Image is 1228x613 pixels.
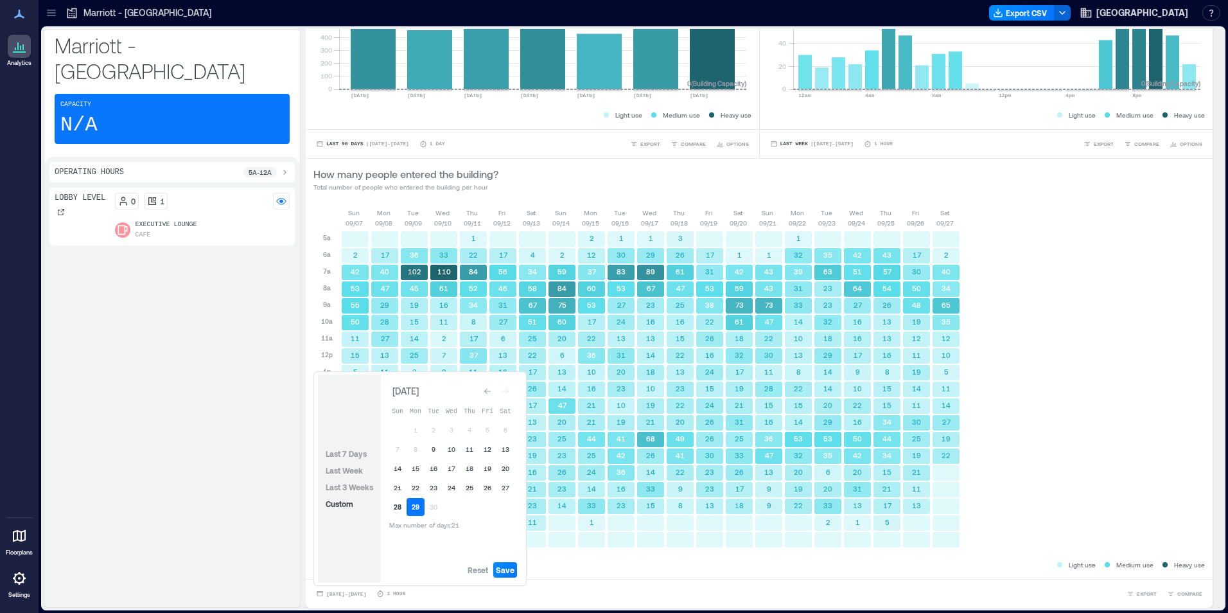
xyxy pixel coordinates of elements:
p: Sun [555,208,566,218]
text: 40 [380,267,389,276]
text: 2 [560,251,565,259]
text: 13 [646,334,655,342]
tspan: 20 [778,62,785,70]
button: 23 [425,479,443,497]
p: How many people entered the building? [313,166,498,182]
text: 8am [932,93,942,98]
button: 16 [425,459,443,477]
text: 36 [587,351,596,359]
text: 13 [882,334,891,342]
text: 4 [531,251,535,259]
text: 14 [794,317,803,326]
button: EXPORT [627,138,663,150]
button: 9 [425,440,443,458]
text: 27 [381,334,390,342]
p: 09/18 [671,218,688,228]
text: 45 [410,284,419,292]
text: 16 [676,317,685,326]
text: 1 [737,251,742,259]
text: 31 [617,351,626,359]
span: EXPORT [1094,140,1114,148]
text: 17 [381,251,390,259]
p: 09/24 [848,218,865,228]
p: 5a [323,233,331,243]
text: 12pm [999,93,1011,98]
p: Tue [821,208,832,218]
text: 32 [823,317,832,326]
text: 1 [649,234,653,242]
text: 25 [410,351,419,359]
p: 1 Hour [874,140,893,148]
text: 8 [471,317,476,326]
text: 16 [705,351,714,359]
text: 22 [528,351,537,359]
text: 55 [351,301,360,309]
p: Tue [407,208,419,218]
text: 8pm [1132,93,1142,98]
text: 53 [351,284,360,292]
text: 3 [678,234,683,242]
text: 73 [765,301,773,309]
text: 50 [912,284,921,292]
p: Fri [498,208,505,218]
text: 6 [501,334,505,342]
text: 42 [853,251,862,259]
text: 2 [442,334,446,342]
text: 14 [646,351,655,359]
text: 34 [469,301,478,309]
span: COMPARE [1134,140,1159,148]
text: 29 [646,251,655,259]
button: 10 [443,440,460,458]
button: COMPARE [1121,138,1162,150]
text: 67 [647,284,656,292]
text: 59 [735,284,744,292]
button: OPTIONS [714,138,751,150]
text: 102 [408,267,421,276]
p: Medium use [663,110,700,120]
text: 11 [439,317,448,326]
button: EXPORT [1081,138,1116,150]
button: 24 [443,479,460,497]
text: [DATE] [690,93,708,98]
button: Save [493,562,517,578]
text: 1 [619,234,624,242]
text: 35 [823,251,832,259]
text: 53 [617,284,626,292]
button: Last Week [323,463,365,478]
p: 09/27 [936,218,954,228]
p: Cafe [136,230,151,240]
text: 35 [942,317,951,326]
button: 21 [389,479,407,497]
p: 09/11 [464,218,481,228]
text: 73 [735,301,744,309]
text: 89 [646,267,655,276]
text: 16 [853,317,862,326]
button: Last 7 Days [323,446,369,461]
text: 64 [853,284,862,292]
p: 09/12 [493,218,511,228]
p: Capacity [60,100,91,110]
text: 23 [646,301,655,309]
button: OPTIONS [1167,138,1205,150]
p: 09/13 [523,218,540,228]
p: Marriott - [GEOGRAPHIC_DATA] [55,32,290,84]
button: EXPORT [1124,587,1159,600]
text: 67 [529,301,538,309]
text: [DATE] [407,93,426,98]
p: Floorplans [6,549,33,556]
text: 28 [380,317,389,326]
a: Settings [4,563,35,603]
a: Floorplans [2,520,37,560]
text: 51 [853,267,862,276]
text: 16 [646,317,655,326]
text: 40 [942,267,951,276]
text: 26 [705,334,714,342]
button: 20 [496,459,514,477]
span: OPTIONS [1180,140,1202,148]
p: 09/20 [730,218,747,228]
p: 09/22 [789,218,806,228]
text: 15 [676,334,685,342]
text: 15 [410,317,419,326]
button: 27 [496,479,514,497]
tspan: 200 [320,59,332,67]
